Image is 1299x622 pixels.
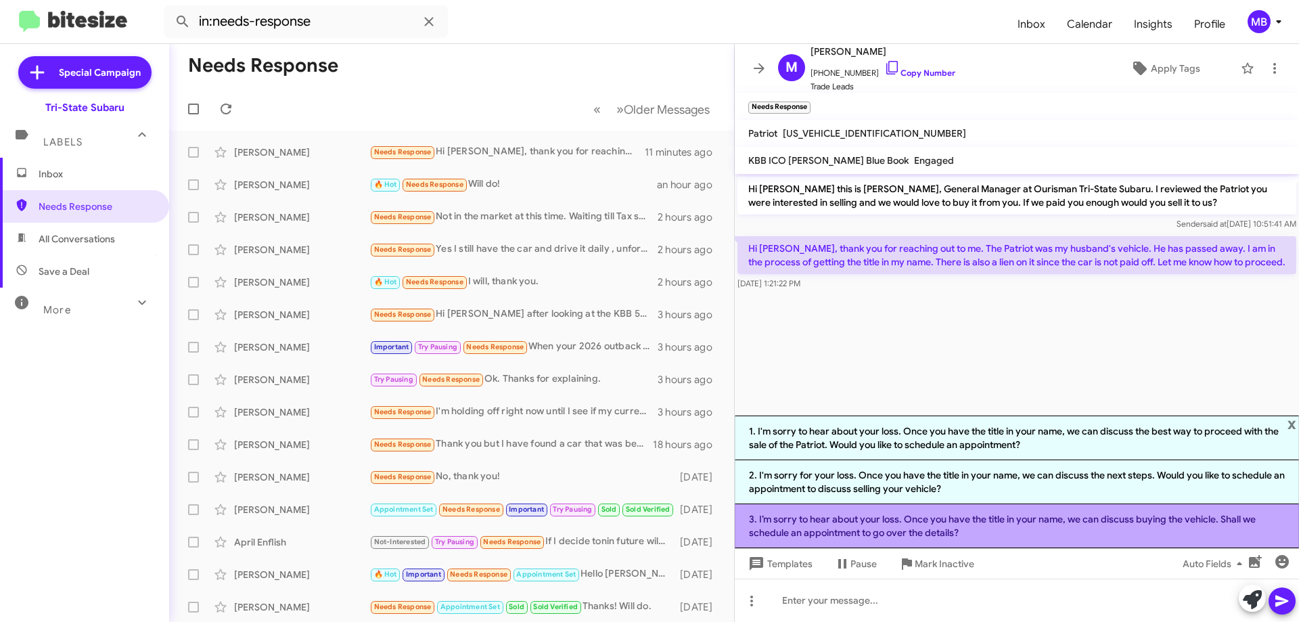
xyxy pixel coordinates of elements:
a: Profile [1183,5,1236,44]
span: Important [374,342,409,351]
input: Search [164,5,448,38]
span: Appointment Set [440,602,500,611]
span: Try Pausing [435,537,474,546]
button: Auto Fields [1172,552,1258,576]
p: Hi [PERSON_NAME], thank you for reaching out to me. The Patriot was my husband's vehicle. He has ... [737,236,1296,274]
li: 3. I’m sorry to hear about your loss. Once you have the title in your name, we can discuss buying... [735,504,1299,548]
span: Needs Response [374,602,432,611]
span: 🔥 Hot [374,180,397,189]
div: [PERSON_NAME] [234,308,369,321]
span: Needs Response [374,472,432,481]
span: Needs Response [39,200,154,213]
span: Needs Response [374,310,432,319]
div: Hi [PERSON_NAME], thank you for reaching out to me. The Patriot was my husband's vehicle. He has ... [369,144,645,160]
span: Labels [43,136,83,148]
span: Needs Response [406,277,463,286]
div: [PERSON_NAME] [234,503,369,516]
span: Sold Verified [626,505,670,514]
div: [DATE] [673,535,723,549]
span: Pause [850,552,877,576]
div: [PERSON_NAME] [234,178,369,192]
span: M [785,57,798,79]
span: Inbox [39,167,154,181]
div: [PERSON_NAME] [234,568,369,581]
div: Not in the market at this time. Waiting till Tax season. [369,209,658,225]
span: Apply Tags [1151,56,1200,81]
h1: Needs Response [188,55,338,76]
span: Needs Response [422,375,480,384]
span: Try Pausing [553,505,592,514]
div: Hello [PERSON_NAME], I got my offer back and was wondering if we could negotiate that a little bi... [369,567,673,582]
div: I will, thank you. [369,274,658,290]
div: 11 minutes ago [645,146,723,159]
a: Copy Number [884,68,955,78]
span: Templates [746,552,813,576]
div: [PERSON_NAME] [234,210,369,224]
nav: Page navigation example [586,95,718,123]
span: Needs Response [483,537,541,546]
span: Needs Response [450,570,507,579]
div: 3 hours ago [658,340,723,354]
div: 2 hours ago [658,243,723,257]
div: 3 hours ago [658,308,723,321]
div: April Enflish [234,535,369,549]
span: « [593,101,601,118]
div: [PERSON_NAME] [234,405,369,419]
span: » [616,101,624,118]
div: [PERSON_NAME] [234,243,369,257]
button: MB [1236,10,1284,33]
p: Hi [PERSON_NAME] this is [PERSON_NAME], General Manager at Ourisman Tri-State Subaru. I reviewed ... [737,177,1296,215]
button: Apply Tags [1095,56,1234,81]
div: [PERSON_NAME] [234,340,369,354]
div: [PERSON_NAME] [234,470,369,484]
span: Needs Response [374,407,432,416]
span: Insights [1123,5,1183,44]
button: Templates [735,552,823,576]
div: [DATE] [673,470,723,484]
span: KBB ICO [PERSON_NAME] Blue Book [748,154,909,166]
span: Patriot [748,127,777,139]
span: Try Pausing [418,342,457,351]
span: Needs Response [374,440,432,449]
span: Needs Response [374,213,432,221]
div: Hi [PERSON_NAME] after looking at the KBB 50% discount offer I am not interested in selling it. I... [369,307,658,322]
span: [PERSON_NAME] [811,43,955,60]
span: Mark Inactive [915,552,974,576]
span: Save a Deal [39,265,89,278]
small: Needs Response [748,102,811,114]
span: Important [406,570,441,579]
span: [US_VEHICLE_IDENTIFICATION_NUMBER] [783,127,966,139]
span: All Conversations [39,232,115,246]
span: Special Campaign [59,66,141,79]
span: Not-Interested [374,537,426,546]
span: Calendar [1056,5,1123,44]
div: Thanks! Will do. [369,599,673,615]
div: Thank you but I have found a car that was better suited for me, if I ever need to look in the fut... [369,437,653,452]
span: 🔥 Hot [374,570,397,579]
a: Special Campaign [18,56,152,89]
span: x [1287,416,1296,432]
span: Auto Fields [1183,552,1248,576]
div: 3 hours ago [658,373,723,386]
li: 1. I'm sorry to hear about your loss. Once you have the title in your name, we can discuss the be... [735,416,1299,460]
span: [DATE] 1:21:22 PM [737,278,800,288]
div: [PERSON_NAME] [234,373,369,386]
div: [DATE] [673,503,723,516]
span: More [43,304,71,316]
div: Tri-State Subaru [45,101,124,114]
button: Mark Inactive [888,552,985,576]
span: Needs Response [466,342,524,351]
span: Try Pausing [374,375,413,384]
div: MB [1248,10,1271,33]
div: 3 hours ago [658,405,723,419]
div: [PERSON_NAME] [234,275,369,289]
a: Inbox [1007,5,1056,44]
span: said at [1203,219,1227,229]
div: [PERSON_NAME] [234,438,369,451]
span: Sold [601,505,617,514]
div: an hour ago [657,178,723,192]
span: Needs Response [374,148,432,156]
span: Sender [DATE] 10:51:41 AM [1177,219,1296,229]
span: Needs Response [406,180,463,189]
